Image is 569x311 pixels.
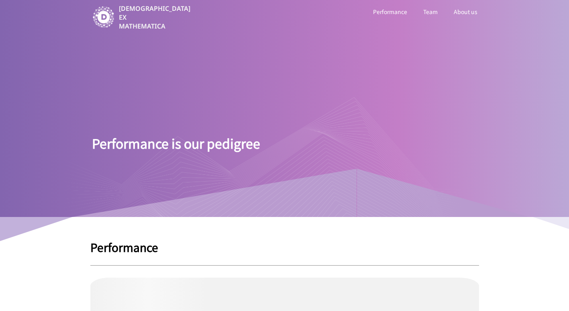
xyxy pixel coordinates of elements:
h1: Performance [90,241,479,253]
a: About us [452,6,479,17]
img: image [92,6,115,29]
a: Team [422,6,439,17]
p: [DEMOGRAPHIC_DATA] EX MATHEMATICA [119,4,192,31]
a: Performance [371,6,409,17]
